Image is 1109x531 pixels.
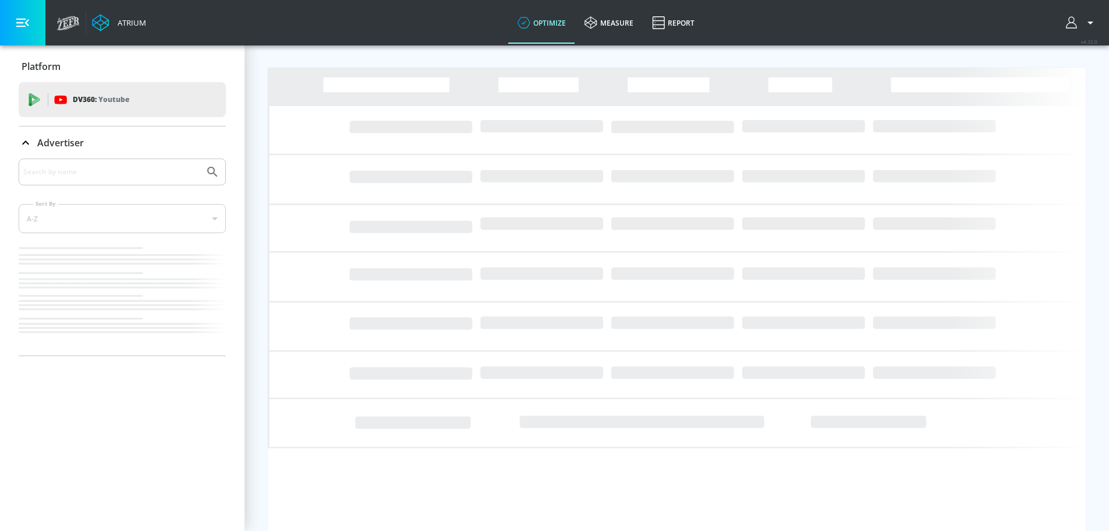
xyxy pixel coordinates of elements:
span: v 4.32.0 [1081,38,1097,45]
label: Sort By [33,200,58,208]
nav: list of Advertiser [19,242,226,356]
div: A-Z [19,204,226,233]
div: Atrium [113,17,146,28]
div: Advertiser [19,159,226,356]
p: DV360: [73,93,129,106]
div: Platform [19,50,226,83]
a: optimize [508,2,575,44]
a: measure [575,2,643,44]
p: Advertiser [37,136,84,149]
div: Advertiser [19,126,226,159]
a: Report [643,2,704,44]
div: DV360: Youtube [19,82,226,117]
input: Search by name [23,164,200,180]
p: Youtube [98,93,129,106]
a: Atrium [92,14,146,31]
p: Platform [22,60,61,73]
